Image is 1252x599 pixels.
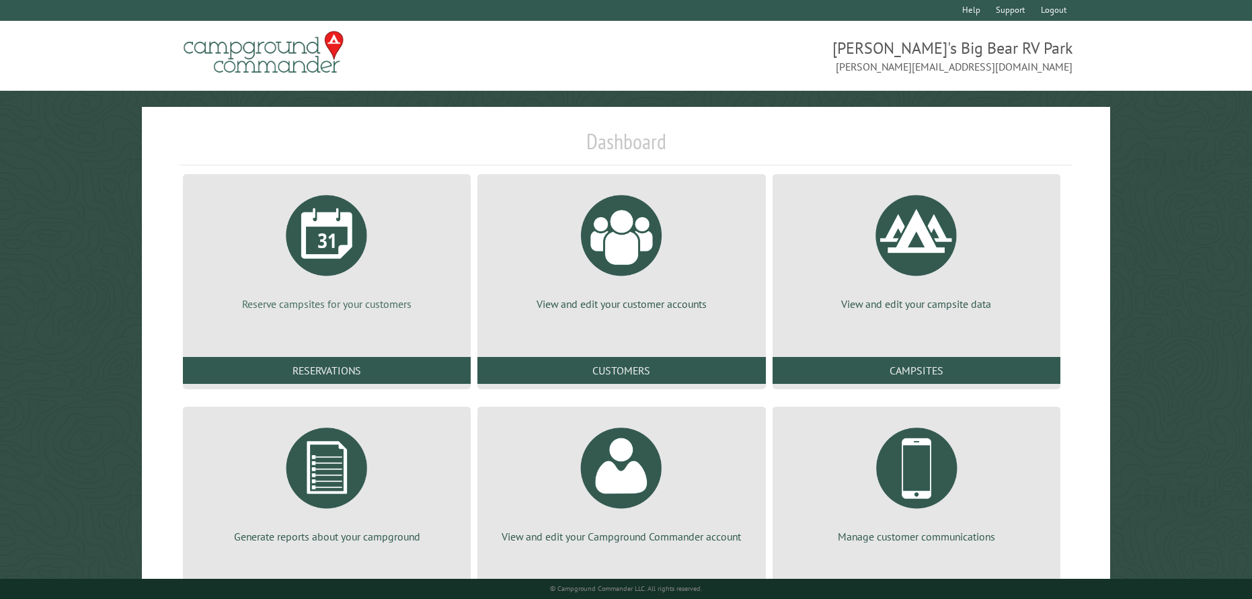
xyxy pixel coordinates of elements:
[180,128,1072,165] h1: Dashboard
[199,529,455,544] p: Generate reports about your campground
[199,417,455,544] a: Generate reports about your campground
[626,37,1072,75] span: [PERSON_NAME]'s Big Bear RV Park [PERSON_NAME][EMAIL_ADDRESS][DOMAIN_NAME]
[180,26,348,79] img: Campground Commander
[773,357,1060,384] a: Campsites
[477,357,765,384] a: Customers
[494,185,749,311] a: View and edit your customer accounts
[789,529,1044,544] p: Manage customer communications
[494,296,749,311] p: View and edit your customer accounts
[494,529,749,544] p: View and edit your Campground Commander account
[550,584,702,593] small: © Campground Commander LLC. All rights reserved.
[199,185,455,311] a: Reserve campsites for your customers
[183,357,471,384] a: Reservations
[494,417,749,544] a: View and edit your Campground Commander account
[789,417,1044,544] a: Manage customer communications
[199,296,455,311] p: Reserve campsites for your customers
[789,185,1044,311] a: View and edit your campsite data
[789,296,1044,311] p: View and edit your campsite data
